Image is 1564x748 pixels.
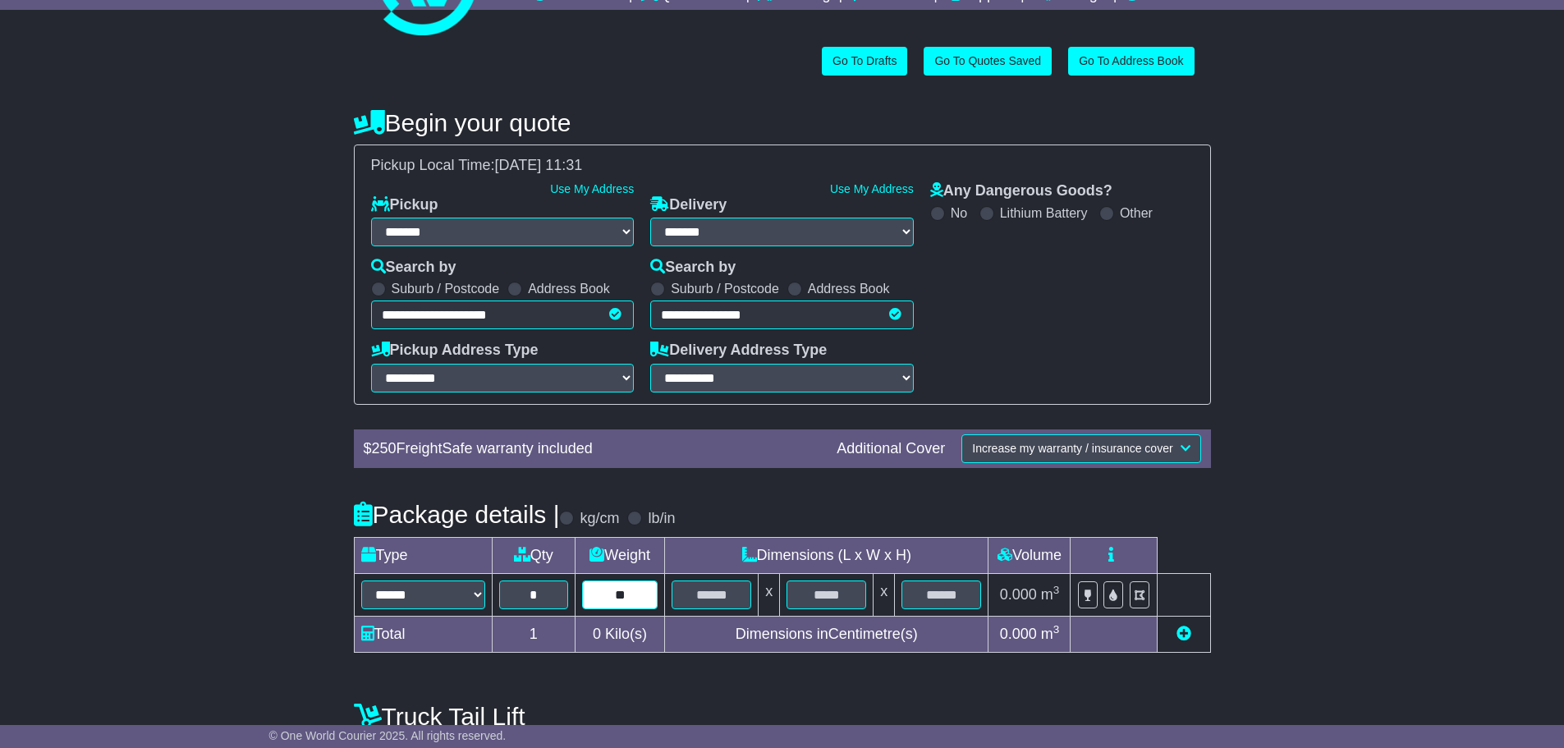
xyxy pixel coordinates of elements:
span: 0.000 [1000,626,1037,642]
label: Pickup [371,196,438,214]
label: Lithium Battery [1000,205,1088,221]
button: Increase my warranty / insurance cover [961,434,1200,463]
span: © One World Courier 2025. All rights reserved. [269,729,507,742]
label: kg/cm [580,510,619,528]
td: Qty [492,537,576,573]
td: Weight [576,537,665,573]
span: 0 [593,626,601,642]
a: Go To Drafts [822,47,907,76]
div: Pickup Local Time: [363,157,1202,175]
label: No [951,205,967,221]
span: [DATE] 11:31 [495,157,583,173]
span: m [1041,586,1060,603]
label: Suburb / Postcode [671,281,779,296]
label: Any Dangerous Goods? [930,182,1112,200]
a: Use My Address [550,182,634,195]
a: Go To Address Book [1068,47,1194,76]
sup: 3 [1053,623,1060,636]
td: Volume [988,537,1071,573]
label: Pickup Address Type [371,342,539,360]
sup: 3 [1053,584,1060,596]
td: x [874,573,895,616]
td: Dimensions (L x W x H) [665,537,988,573]
h4: Truck Tail Lift [354,703,1211,730]
span: 0.000 [1000,586,1037,603]
h4: Begin your quote [354,109,1211,136]
label: Search by [650,259,736,277]
td: Total [354,616,492,652]
span: 250 [372,440,397,457]
div: $ FreightSafe warranty included [355,440,829,458]
label: Delivery [650,196,727,214]
label: Search by [371,259,456,277]
td: Kilo(s) [576,616,665,652]
label: Address Book [808,281,890,296]
label: Address Book [528,281,610,296]
span: Increase my warranty / insurance cover [972,442,1172,455]
td: Dimensions in Centimetre(s) [665,616,988,652]
label: lb/in [648,510,675,528]
td: 1 [492,616,576,652]
td: Type [354,537,492,573]
h4: Package details | [354,501,560,528]
span: m [1041,626,1060,642]
td: x [759,573,780,616]
div: Additional Cover [828,440,953,458]
a: Use My Address [830,182,914,195]
label: Suburb / Postcode [392,281,500,296]
a: Go To Quotes Saved [924,47,1052,76]
label: Delivery Address Type [650,342,827,360]
label: Other [1120,205,1153,221]
a: Add new item [1176,626,1191,642]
